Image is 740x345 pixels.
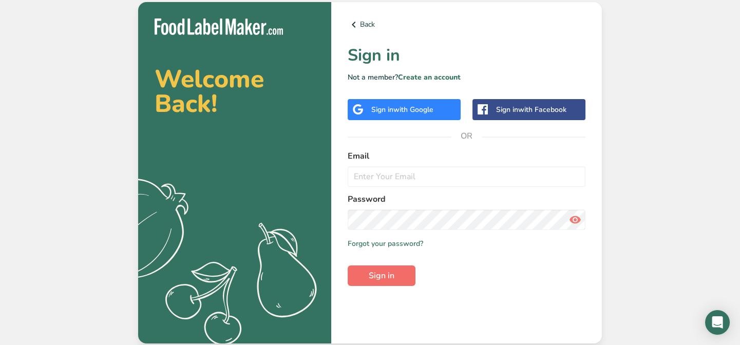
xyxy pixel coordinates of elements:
[348,265,415,286] button: Sign in
[371,104,433,115] div: Sign in
[348,43,585,68] h1: Sign in
[155,67,315,116] h2: Welcome Back!
[518,105,566,114] span: with Facebook
[348,193,585,205] label: Password
[348,166,585,187] input: Enter Your Email
[705,310,730,335] div: Open Intercom Messenger
[451,121,482,151] span: OR
[348,238,423,249] a: Forgot your password?
[393,105,433,114] span: with Google
[348,18,585,31] a: Back
[348,150,585,162] label: Email
[496,104,566,115] div: Sign in
[369,270,394,282] span: Sign in
[348,72,585,83] p: Not a member?
[398,72,461,82] a: Create an account
[155,18,283,35] img: Food Label Maker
